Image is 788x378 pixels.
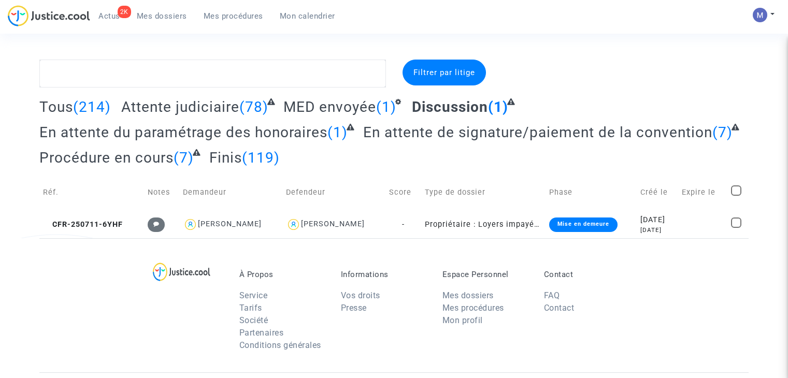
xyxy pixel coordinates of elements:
[128,8,195,24] a: Mes dossiers
[179,174,282,211] td: Demandeur
[544,303,575,313] a: Contact
[442,303,504,313] a: Mes procédures
[341,290,380,300] a: Vos droits
[421,174,546,211] td: Type de dossier
[239,328,284,338] a: Partenaires
[640,226,675,235] div: [DATE]
[204,11,263,21] span: Mes procédures
[280,11,335,21] span: Mon calendrier
[271,8,343,24] a: Mon calendrier
[637,174,678,211] td: Créé le
[376,98,396,115] span: (1)
[239,303,262,313] a: Tarifs
[73,98,111,115] span: (214)
[198,220,262,228] div: [PERSON_NAME]
[442,270,528,279] p: Espace Personnel
[8,5,90,26] img: jc-logo.svg
[341,303,367,313] a: Presse
[546,174,637,211] td: Phase
[39,174,144,211] td: Réf.
[283,98,376,115] span: MED envoyée
[39,149,174,166] span: Procédure en cours
[239,340,321,350] a: Conditions générales
[544,290,560,300] a: FAQ
[327,124,348,141] span: (1)
[341,270,427,279] p: Informations
[678,174,727,211] td: Expire le
[442,290,494,300] a: Mes dossiers
[286,217,301,232] img: icon-user.svg
[421,211,546,238] td: Propriétaire : Loyers impayés/Charges impayées
[413,68,475,77] span: Filtrer par litige
[488,98,508,115] span: (1)
[209,149,242,166] span: Finis
[39,124,327,141] span: En attente du paramétrage des honoraires
[43,220,123,229] span: CFR-250711-6YHF
[301,220,365,228] div: [PERSON_NAME]
[712,124,733,141] span: (7)
[118,6,131,18] div: 2K
[363,124,712,141] span: En attente de signature/paiement de la convention
[90,8,128,24] a: 2KActus
[174,149,194,166] span: (7)
[242,149,280,166] span: (119)
[239,290,268,300] a: Service
[153,263,210,281] img: logo-lg.svg
[753,8,767,22] img: AAcHTtesyyZjLYJxzrkRG5BOJsapQ6nO-85ChvdZAQ62n80C=s96-c
[144,174,179,211] td: Notes
[98,11,120,21] span: Actus
[549,217,618,232] div: Mise en demeure
[195,8,271,24] a: Mes procédures
[121,98,239,115] span: Attente judiciaire
[137,11,187,21] span: Mes dossiers
[442,315,483,325] a: Mon profil
[385,174,421,211] td: Score
[39,98,73,115] span: Tous
[282,174,385,211] td: Defendeur
[239,270,325,279] p: À Propos
[640,214,675,226] div: [DATE]
[239,98,268,115] span: (78)
[544,270,630,279] p: Contact
[402,220,405,229] span: -
[183,217,198,232] img: icon-user.svg
[412,98,488,115] span: Discussion
[239,315,268,325] a: Société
